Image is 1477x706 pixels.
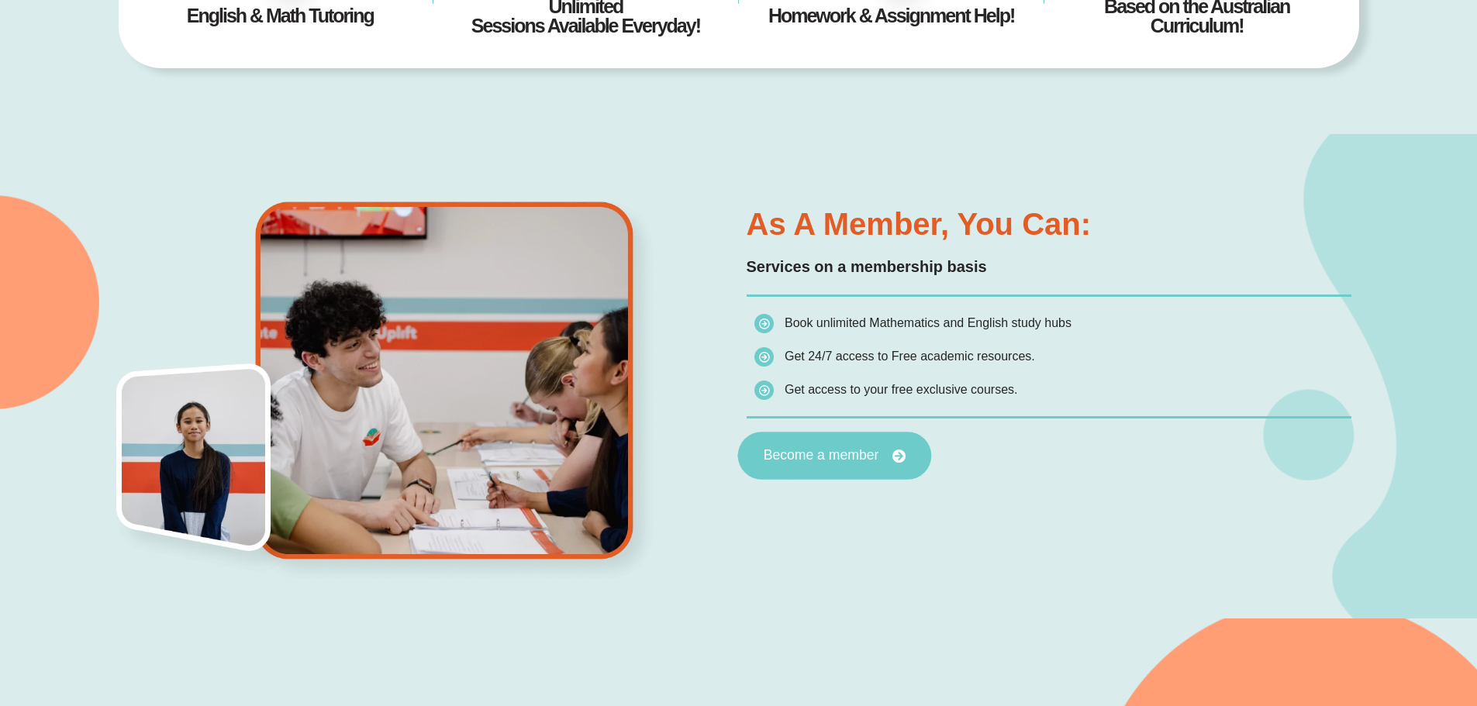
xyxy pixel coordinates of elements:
[754,314,774,333] img: icon-list.png
[785,383,1018,396] span: Get access to your free exclusive courses.
[1219,531,1477,706] iframe: Chat Widget
[754,381,774,400] img: icon-list.png
[747,255,1351,279] p: Services on a membership basis
[762,6,1021,26] h4: Homework & Assignment Help!
[763,449,878,463] span: Become a member
[785,316,1072,329] span: Book unlimited Mathematics and English study hubs
[151,6,410,26] h4: English & Math Tutoring
[785,350,1035,363] span: Get 24/7 access to Free academic resources.
[754,347,774,367] img: icon-list.png
[747,208,1351,239] h3: As a member, you can:
[737,432,931,480] a: Become a member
